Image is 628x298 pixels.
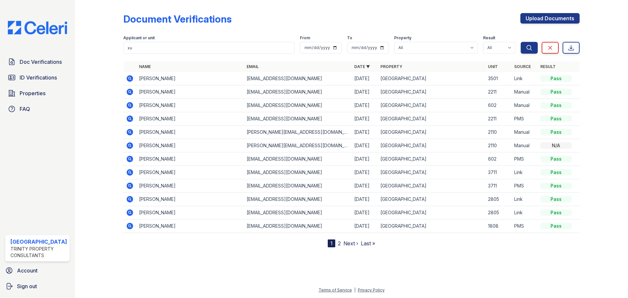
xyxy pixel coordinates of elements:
td: 2805 [485,206,512,219]
a: Terms of Service [319,288,352,292]
div: Pass [540,223,572,229]
div: Document Verifications [123,13,232,25]
td: [GEOGRAPHIC_DATA] [378,112,485,126]
td: [GEOGRAPHIC_DATA] [378,179,485,193]
td: [EMAIL_ADDRESS][DOMAIN_NAME] [244,112,352,126]
td: [DATE] [352,126,378,139]
td: [PERSON_NAME] [136,72,244,85]
td: 2211 [485,85,512,99]
td: [GEOGRAPHIC_DATA] [378,126,485,139]
div: 1 [328,239,335,247]
td: PMS [512,112,538,126]
a: Properties [5,87,70,100]
input: Search by name, email, or unit number [123,42,295,54]
td: [PERSON_NAME] [136,85,244,99]
td: 2211 [485,112,512,126]
div: Pass [540,169,572,176]
a: FAQ [5,102,70,115]
span: Sign out [17,282,37,290]
span: Account [17,267,38,274]
td: Link [512,72,538,85]
label: Property [394,35,411,41]
td: 3711 [485,179,512,193]
td: [DATE] [352,112,378,126]
img: CE_Logo_Blue-a8612792a0a2168367f1c8372b55b34899dd931a85d93a1a3d3e32e68fde9ad4.png [3,21,72,34]
td: Manual [512,139,538,152]
td: [DATE] [352,166,378,179]
td: [GEOGRAPHIC_DATA] [378,206,485,219]
div: Pass [540,75,572,82]
td: [EMAIL_ADDRESS][DOMAIN_NAME] [244,85,352,99]
td: 602 [485,99,512,112]
td: 3711 [485,166,512,179]
div: [GEOGRAPHIC_DATA] [10,238,67,246]
td: [EMAIL_ADDRESS][DOMAIN_NAME] [244,179,352,193]
td: [DATE] [352,179,378,193]
td: [DATE] [352,72,378,85]
div: | [354,288,356,292]
span: ID Verifications [20,74,57,81]
td: [PERSON_NAME] [136,99,244,112]
td: [DATE] [352,219,378,233]
td: [DATE] [352,139,378,152]
td: PMS [512,219,538,233]
td: [PERSON_NAME][EMAIL_ADDRESS][DOMAIN_NAME] [244,139,352,152]
td: [GEOGRAPHIC_DATA] [378,166,485,179]
td: [EMAIL_ADDRESS][DOMAIN_NAME] [244,166,352,179]
a: Result [540,64,556,69]
td: [PERSON_NAME] [136,152,244,166]
a: Privacy Policy [358,288,385,292]
td: 2110 [485,126,512,139]
a: Unit [488,64,498,69]
td: PMS [512,152,538,166]
div: Pass [540,115,572,122]
td: 3501 [485,72,512,85]
a: Source [514,64,531,69]
td: [PERSON_NAME] [136,112,244,126]
td: [DATE] [352,193,378,206]
td: [EMAIL_ADDRESS][DOMAIN_NAME] [244,193,352,206]
a: Last » [361,240,375,247]
label: Result [483,35,495,41]
td: [PERSON_NAME] [136,139,244,152]
td: [PERSON_NAME] [136,206,244,219]
span: Doc Verifications [20,58,62,66]
td: PMS [512,179,538,193]
td: [EMAIL_ADDRESS][DOMAIN_NAME] [244,219,352,233]
td: [GEOGRAPHIC_DATA] [378,72,485,85]
td: [GEOGRAPHIC_DATA] [378,99,485,112]
td: Manual [512,99,538,112]
td: Manual [512,85,538,99]
span: Properties [20,89,45,97]
td: [DATE] [352,99,378,112]
td: Link [512,206,538,219]
td: [GEOGRAPHIC_DATA] [378,85,485,99]
td: [DATE] [352,152,378,166]
a: Doc Verifications [5,55,70,68]
a: Email [247,64,259,69]
td: [PERSON_NAME] [136,219,244,233]
td: 602 [485,152,512,166]
td: Link [512,166,538,179]
label: To [347,35,352,41]
td: [PERSON_NAME] [136,193,244,206]
a: Sign out [3,280,72,293]
td: 2805 [485,193,512,206]
div: Pass [540,89,572,95]
div: Pass [540,129,572,135]
div: Pass [540,156,572,162]
td: [PERSON_NAME] [136,166,244,179]
td: Link [512,193,538,206]
td: [EMAIL_ADDRESS][DOMAIN_NAME] [244,206,352,219]
td: [DATE] [352,206,378,219]
a: Next › [343,240,358,247]
a: Date ▼ [354,64,370,69]
div: Trinity Property Consultants [10,246,67,259]
a: Name [139,64,151,69]
td: [PERSON_NAME] [136,126,244,139]
a: 2 [338,240,341,247]
td: 2110 [485,139,512,152]
a: ID Verifications [5,71,70,84]
td: [PERSON_NAME] [136,179,244,193]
